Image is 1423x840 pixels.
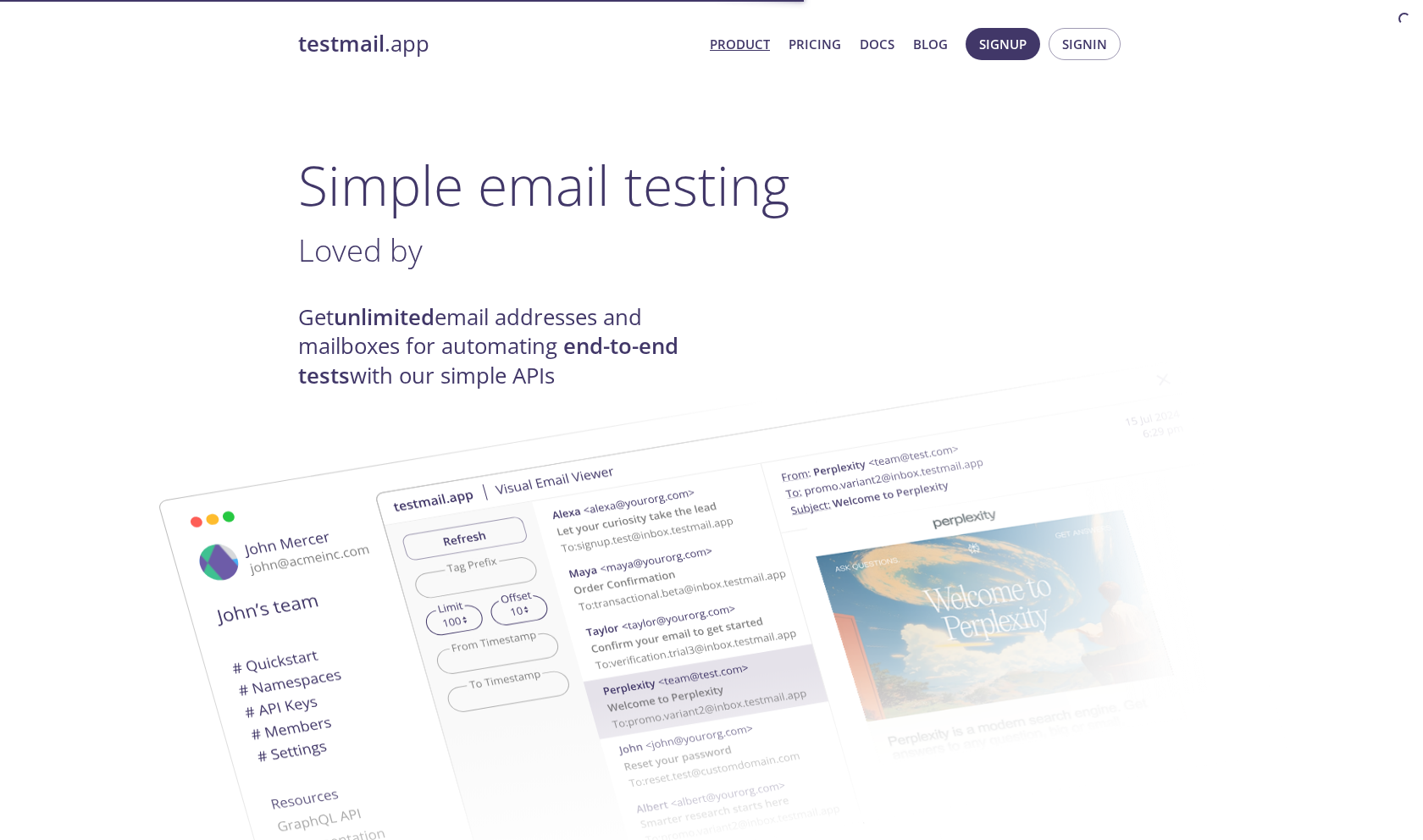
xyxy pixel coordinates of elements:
[298,229,423,271] span: Loved by
[710,33,770,55] a: Product
[966,28,1040,60] button: Signup
[860,33,894,55] a: Docs
[298,30,696,58] a: testmail.app
[1049,28,1121,60] button: Signin
[334,302,435,332] strong: unlimited
[298,331,678,390] strong: end-to-end tests
[913,33,948,55] a: Blog
[789,33,841,55] a: Pricing
[298,152,1125,218] h1: Simple email testing
[1062,33,1107,55] span: Signin
[979,33,1027,55] span: Signup
[298,29,385,58] strong: testmail
[298,303,711,390] h4: Get email addresses and mailboxes for automating with our simple APIs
